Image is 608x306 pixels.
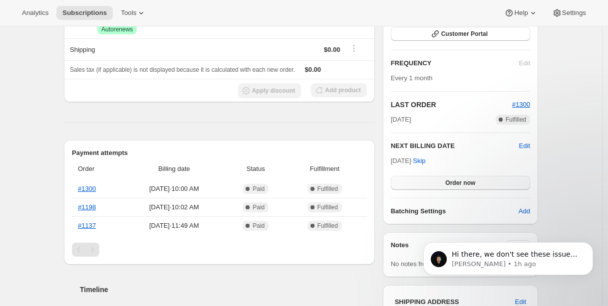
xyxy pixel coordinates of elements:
span: Fulfilled [317,185,338,193]
span: [DATE] · 11:49 AM [125,221,223,231]
th: Shipping [64,38,214,60]
span: Paid [253,203,265,211]
span: [DATE] · [391,157,426,164]
button: Tools [115,6,152,20]
span: Every 1 month [391,74,433,82]
span: Autorenews [101,25,133,33]
button: Order now [391,176,530,190]
span: [DATE] · 10:00 AM [125,184,223,194]
iframe: Intercom notifications message [408,221,608,301]
span: Subscriptions [62,9,107,17]
span: No notes from customer [391,260,460,268]
h2: LAST ORDER [391,100,512,110]
h2: NEXT BILLING DATE [391,141,519,151]
span: Add [519,206,530,216]
h3: Notes [391,240,507,254]
h2: FREQUENCY [391,58,519,68]
a: #1198 [78,203,96,211]
span: Fulfilled [317,203,338,211]
button: Settings [546,6,592,20]
h2: Payment attempts [72,148,367,158]
a: #1300 [512,101,530,108]
h6: Batching Settings [391,206,519,216]
a: #1137 [78,222,96,229]
button: Shipping actions [346,43,362,54]
span: Paid [253,185,265,193]
span: $0.00 [324,46,340,53]
span: Skip [413,156,425,166]
span: Tools [121,9,136,17]
span: Billing date [125,164,223,174]
button: Edit [519,141,530,151]
button: Subscriptions [56,6,113,20]
span: Analytics [22,9,48,17]
button: Help [498,6,544,20]
span: Order now [445,179,475,187]
th: Order [72,158,122,180]
h2: Timeline [80,285,375,295]
span: Help [514,9,528,17]
button: #1300 [512,100,530,110]
span: Fulfilled [506,116,526,124]
span: Fulfilled [317,222,338,230]
button: Analytics [16,6,54,20]
a: #1300 [78,185,96,192]
nav: Pagination [72,243,367,257]
span: Fulfillment [289,164,361,174]
span: Customer Portal [441,30,488,38]
span: $0.00 [305,66,321,73]
span: Status [229,164,283,174]
span: Paid [253,222,265,230]
span: Sales tax (if applicable) is not displayed because it is calculated with each new order. [70,66,295,73]
button: Add [513,203,536,219]
span: [DATE] · 10:02 AM [125,202,223,212]
button: Skip [407,153,431,169]
span: [DATE] [391,115,411,125]
button: Customer Portal [391,27,530,41]
span: Settings [562,9,586,17]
